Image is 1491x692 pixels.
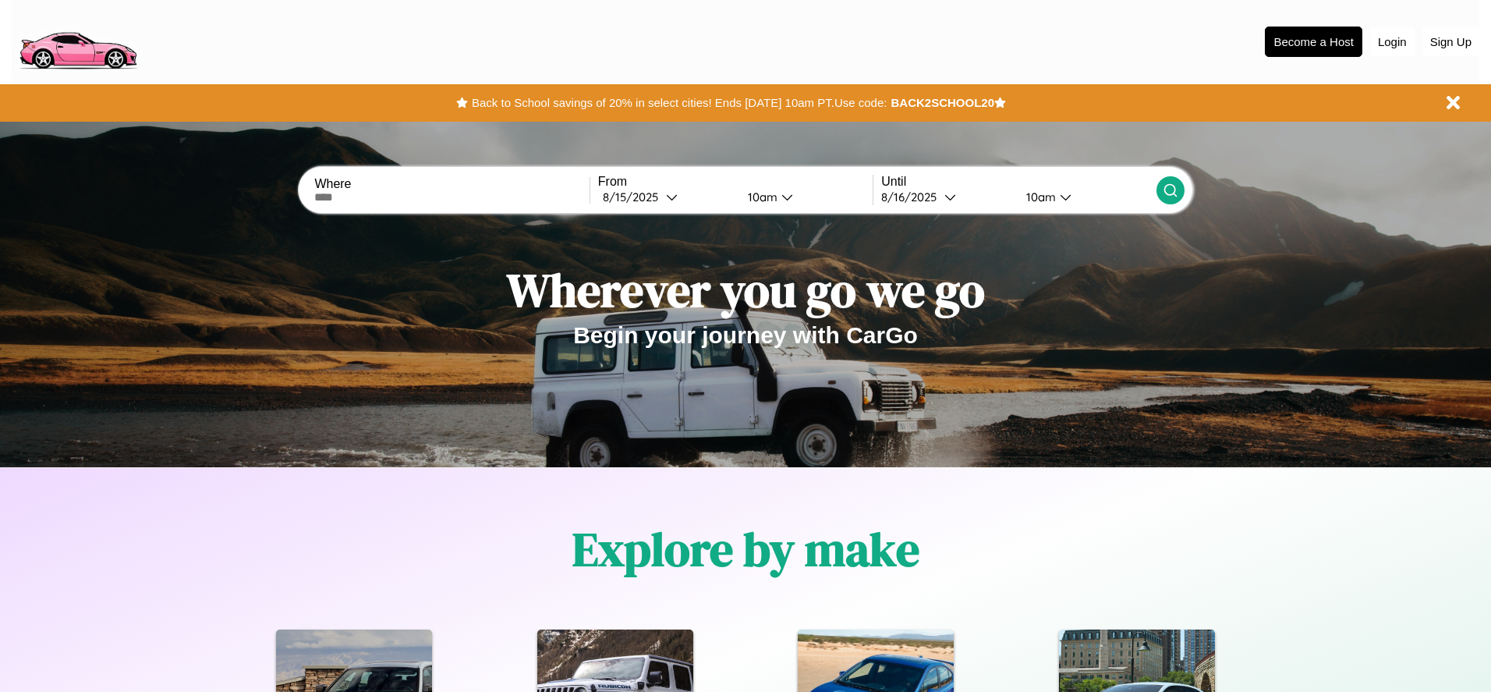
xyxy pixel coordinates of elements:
b: BACK2SCHOOL20 [891,96,994,109]
button: Sign Up [1422,27,1479,56]
label: From [598,175,873,189]
div: 10am [1018,190,1060,204]
img: logo [12,8,143,73]
button: 8/15/2025 [598,189,735,205]
label: Until [881,175,1156,189]
button: 10am [735,189,873,205]
button: Login [1370,27,1415,56]
div: 8 / 15 / 2025 [603,190,666,204]
button: Back to School savings of 20% in select cities! Ends [DATE] 10am PT.Use code: [468,92,891,114]
div: 8 / 16 / 2025 [881,190,944,204]
h1: Explore by make [572,517,919,581]
button: Become a Host [1265,27,1362,57]
button: 10am [1014,189,1156,205]
div: 10am [740,190,781,204]
label: Where [314,177,589,191]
